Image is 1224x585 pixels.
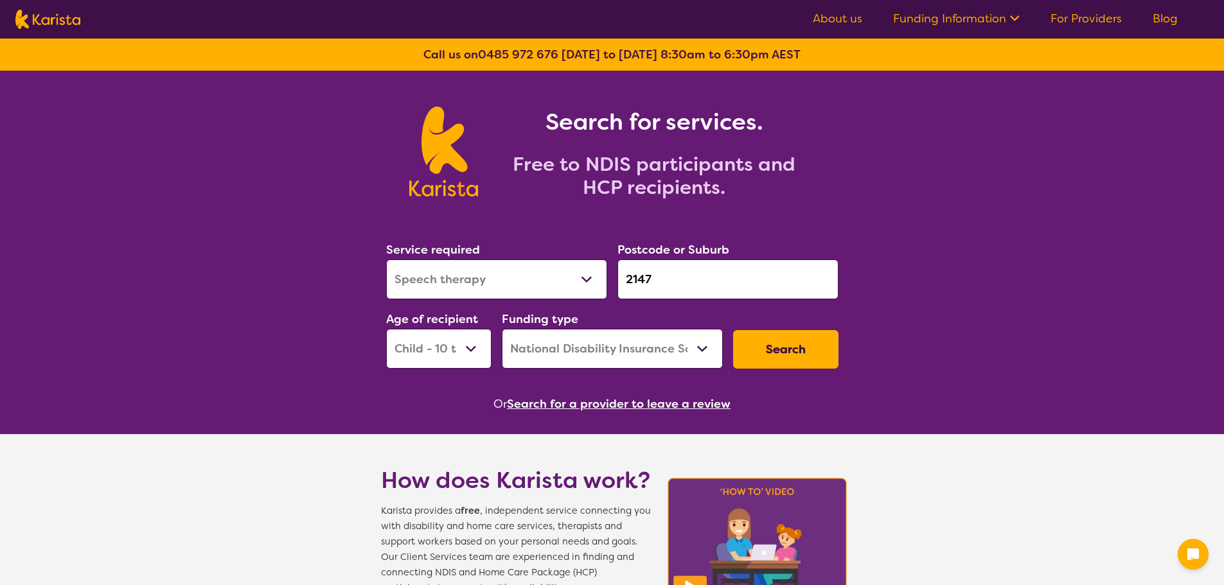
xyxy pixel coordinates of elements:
h1: How does Karista work? [381,465,651,496]
button: Search for a provider to leave a review [507,394,731,414]
img: Karista logo [15,10,80,29]
button: Search [733,330,838,369]
a: For Providers [1051,11,1122,26]
label: Funding type [502,311,578,327]
label: Age of recipient [386,311,478,327]
img: Karista logo [409,107,478,196]
a: About us [813,11,862,26]
label: Service required [386,242,480,258]
a: 0485 972 676 [478,47,558,62]
h1: Search for services. [493,107,815,137]
a: Blog [1153,11,1178,26]
a: Funding Information [893,11,1020,26]
input: Type [617,259,838,299]
h2: Free to NDIS participants and HCP recipients. [493,153,815,199]
span: Or [493,394,507,414]
b: free [461,505,480,517]
b: Call us on [DATE] to [DATE] 8:30am to 6:30pm AEST [423,47,801,62]
label: Postcode or Suburb [617,242,729,258]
